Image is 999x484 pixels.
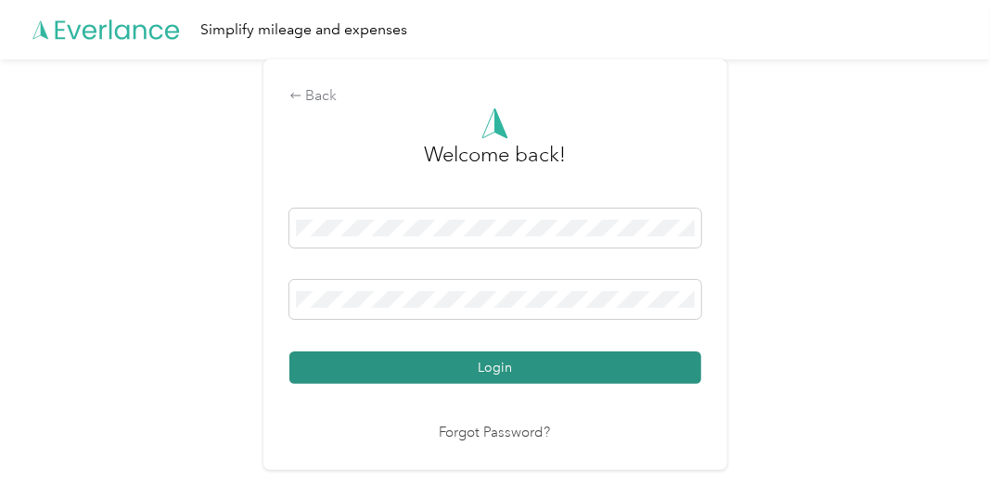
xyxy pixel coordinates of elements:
[424,139,566,189] h3: greeting
[200,19,407,42] div: Simplify mileage and expenses
[289,351,701,384] button: Login
[440,423,551,444] a: Forgot Password?
[895,380,999,484] iframe: Everlance-gr Chat Button Frame
[289,85,701,108] div: Back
